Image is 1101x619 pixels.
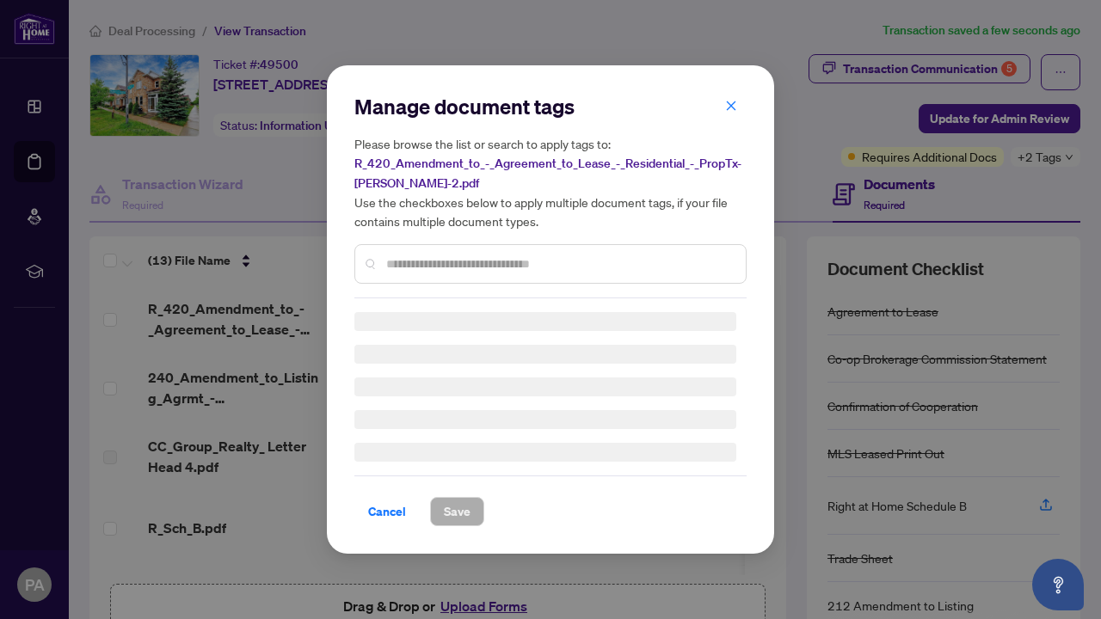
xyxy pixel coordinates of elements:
[430,497,484,526] button: Save
[354,497,420,526] button: Cancel
[354,134,747,230] h5: Please browse the list or search to apply tags to: Use the checkboxes below to apply multiple doc...
[725,100,737,112] span: close
[354,93,747,120] h2: Manage document tags
[354,156,741,191] span: R_420_Amendment_to_-_Agreement_to_Lease_-_Residential_-_PropTx-[PERSON_NAME]-2.pdf
[1032,559,1084,610] button: Open asap
[368,498,406,525] span: Cancel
